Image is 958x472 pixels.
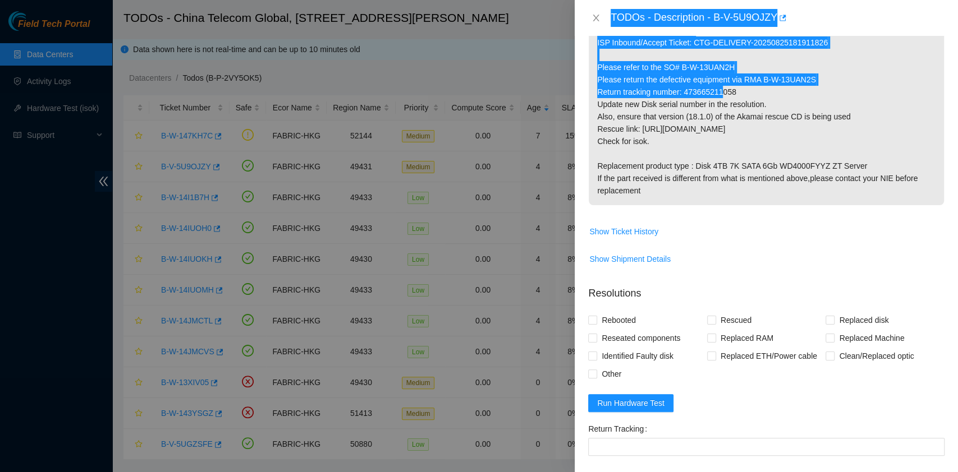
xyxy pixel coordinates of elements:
[597,347,678,365] span: Identified Faulty disk
[835,329,909,347] span: Replaced Machine
[588,13,604,24] button: Close
[588,277,945,301] p: Resolutions
[716,311,756,329] span: Rescued
[597,365,626,383] span: Other
[716,347,822,365] span: Replaced ETH/Power cable
[597,397,664,409] span: Run Hardware Test
[597,329,685,347] span: Reseated components
[588,438,945,456] input: Return Tracking
[589,223,659,240] button: Show Ticket History
[589,225,658,238] span: Show Ticket History
[589,253,671,265] span: Show Shipment Details
[835,311,893,329] span: Replaced disk
[597,311,640,329] span: Rebooted
[592,13,601,22] span: close
[611,9,945,27] div: TODOs - Description - B-V-5U9OJZY
[588,394,673,412] button: Run Hardware Test
[835,347,918,365] span: Clean/Replaced optic
[716,329,778,347] span: Replaced RAM
[588,420,652,438] label: Return Tracking
[589,250,671,268] button: Show Shipment Details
